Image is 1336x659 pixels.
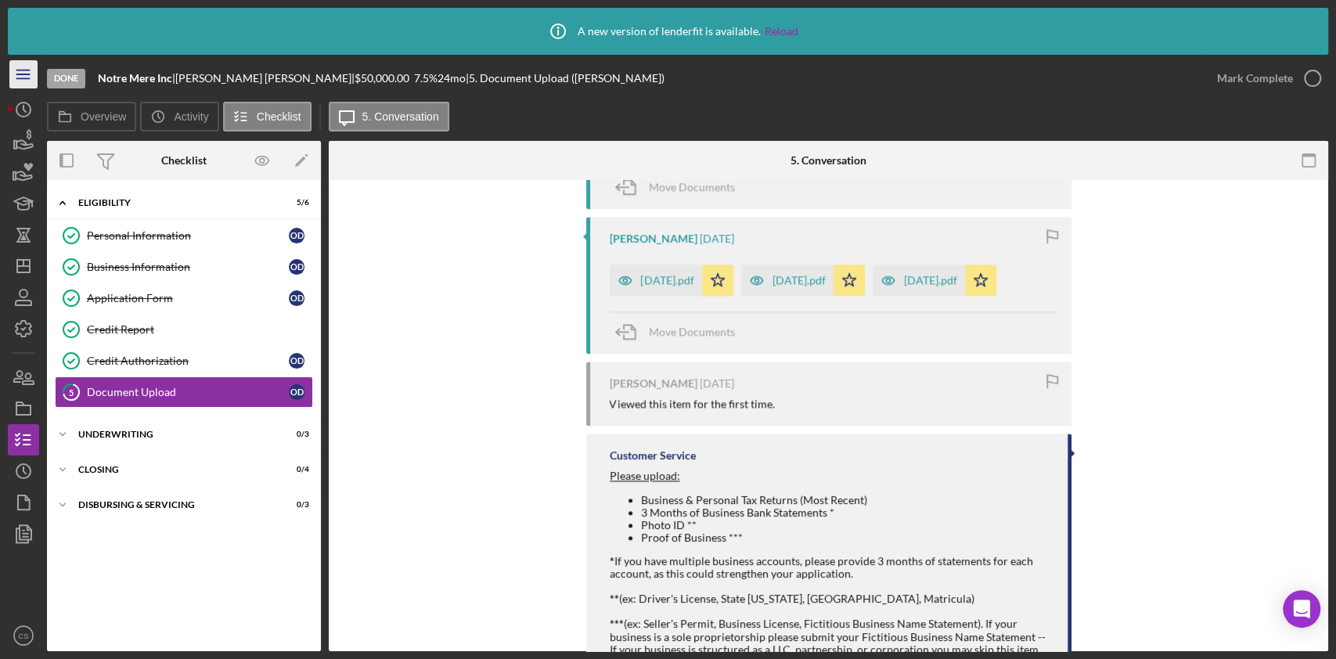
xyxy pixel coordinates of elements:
div: 0 / 4 [281,465,309,474]
div: Viewed this item for the first time. [610,398,775,410]
a: Credit Report [55,314,313,345]
div: O D [289,353,304,369]
button: Activity [140,102,218,131]
a: Personal InformationOD [55,220,313,251]
button: [DATE].pdf [873,265,996,296]
div: Underwriting [78,430,270,439]
div: O D [289,259,304,275]
div: Disbursing & Servicing [78,500,270,510]
button: [DATE].pdf [741,265,865,296]
div: Personal Information [87,229,289,242]
time: 2025-02-11 21:41 [700,377,734,390]
div: [DATE].pdf [772,274,826,286]
div: If you have multiple business accounts, please provide 3 months of statements for each account, a... [610,494,1052,593]
div: 5 / 6 [281,198,309,207]
div: 24 mo [438,72,466,85]
div: Customer Service [610,449,696,462]
div: A new version of lenderfit is available. [538,12,798,51]
div: O D [289,384,304,400]
a: 5Document UploadOD [55,376,313,408]
div: Credit Report [87,323,312,336]
button: Move Documents [610,167,751,207]
div: 0 / 3 [281,500,309,510]
button: Move Documents [610,312,751,351]
div: 0 / 3 [281,430,309,439]
div: 7.5 % [414,72,438,85]
div: [DATE].pdf [904,274,957,286]
button: [DATE].pdf [610,265,733,296]
div: Credit Authorization [87,355,289,367]
div: (ex: Driver's License, State [US_STATE], [GEOGRAPHIC_DATA], Matricula) [610,592,1052,605]
b: Notre Mere Inc [98,71,172,85]
div: Business Information [87,261,289,273]
span: Move Documents [649,180,735,193]
div: Document Upload [87,386,289,398]
div: | 5. Document Upload ([PERSON_NAME]) [466,72,664,85]
button: 5. Conversation [329,102,449,131]
text: CS [18,632,28,640]
li: 3 Months of Business Bank Statements * [641,506,1052,519]
button: Checklist [223,102,311,131]
li: Proof of Business *** [641,531,1052,544]
div: Checklist [161,154,207,167]
button: Overview [47,102,136,131]
a: Credit AuthorizationOD [55,345,313,376]
div: 5. Conversation [790,154,866,167]
div: (ex: Seller's Permit, Business License, Fictitious Business Name Statement). If your business is ... [610,618,1052,655]
div: Application Form [87,292,289,304]
span: Please upload: [610,469,680,482]
div: $50,000.00 [355,72,414,85]
div: Closing [78,465,270,474]
label: Activity [174,110,208,123]
div: [PERSON_NAME] [610,232,697,245]
div: | [98,72,175,85]
a: Business InformationOD [55,251,313,283]
div: Done [47,69,85,88]
div: [PERSON_NAME] [PERSON_NAME] | [175,72,355,85]
a: Reload [765,25,798,38]
div: O D [289,290,304,306]
label: Checklist [257,110,301,123]
li: Photo ID ** [641,519,1052,531]
li: Business & Personal Tax Returns (Most Recent) [641,494,1052,506]
div: Mark Complete [1217,63,1293,94]
button: CS [8,620,39,651]
time: 2025-02-11 21:44 [700,232,734,245]
a: Application FormOD [55,283,313,314]
div: Eligibility [78,198,270,207]
div: O D [289,228,304,243]
div: [DATE].pdf [641,274,694,286]
div: Open Intercom Messenger [1283,590,1320,628]
span: Move Documents [649,325,735,338]
button: Mark Complete [1201,63,1328,94]
label: Overview [81,110,126,123]
tspan: 5 [69,387,74,397]
label: 5. Conversation [362,110,439,123]
div: [PERSON_NAME] [610,377,697,390]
